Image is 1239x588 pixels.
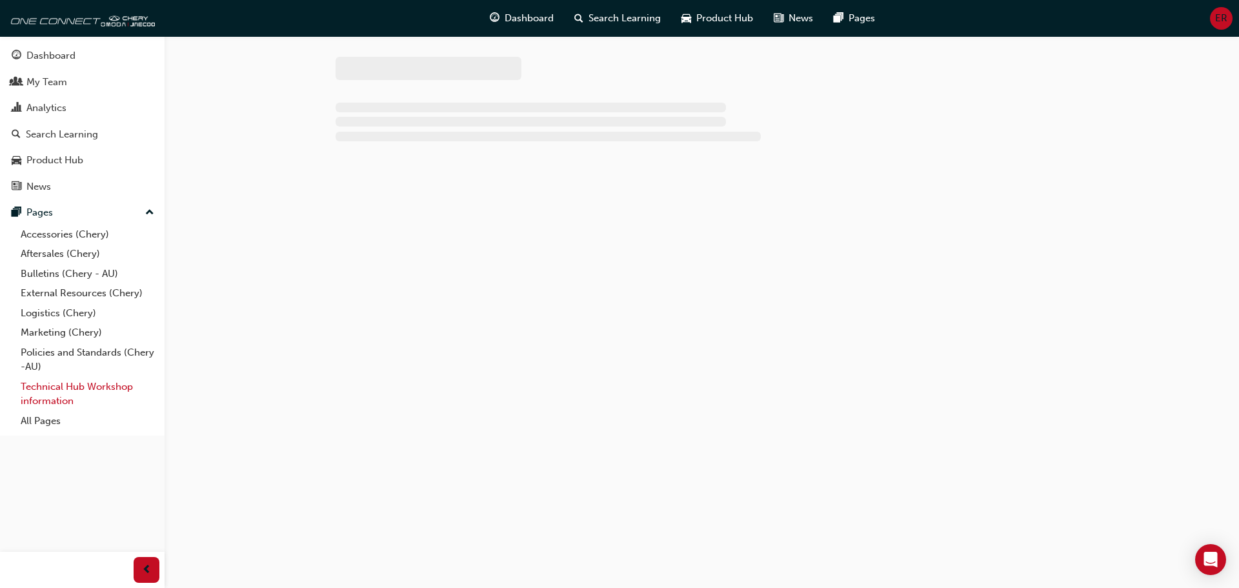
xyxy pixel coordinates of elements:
[142,562,152,578] span: prev-icon
[5,70,159,94] a: My Team
[564,5,671,32] a: search-iconSearch Learning
[5,201,159,225] button: Pages
[490,10,499,26] span: guage-icon
[589,11,661,26] span: Search Learning
[671,5,763,32] a: car-iconProduct Hub
[681,10,691,26] span: car-icon
[145,205,154,221] span: up-icon
[1195,544,1226,575] div: Open Intercom Messenger
[15,283,159,303] a: External Resources (Chery)
[774,10,783,26] span: news-icon
[26,127,98,142] div: Search Learning
[12,103,21,114] span: chart-icon
[26,101,66,116] div: Analytics
[15,377,159,411] a: Technical Hub Workshop information
[15,264,159,284] a: Bulletins (Chery - AU)
[26,75,67,90] div: My Team
[5,123,159,147] a: Search Learning
[15,303,159,323] a: Logistics (Chery)
[12,77,21,88] span: people-icon
[26,48,76,63] div: Dashboard
[5,96,159,120] a: Analytics
[26,205,53,220] div: Pages
[15,323,159,343] a: Marketing (Chery)
[574,10,583,26] span: search-icon
[696,11,753,26] span: Product Hub
[15,411,159,431] a: All Pages
[763,5,823,32] a: news-iconNews
[26,153,83,168] div: Product Hub
[26,179,51,194] div: News
[5,44,159,68] a: Dashboard
[5,148,159,172] a: Product Hub
[12,129,21,141] span: search-icon
[849,11,875,26] span: Pages
[789,11,813,26] span: News
[15,225,159,245] a: Accessories (Chery)
[6,5,155,31] img: oneconnect
[1215,11,1227,26] span: ER
[1210,7,1233,30] button: ER
[12,155,21,167] span: car-icon
[5,175,159,199] a: News
[12,50,21,62] span: guage-icon
[479,5,564,32] a: guage-iconDashboard
[15,343,159,377] a: Policies and Standards (Chery -AU)
[12,181,21,193] span: news-icon
[12,207,21,219] span: pages-icon
[823,5,885,32] a: pages-iconPages
[5,41,159,201] button: DashboardMy TeamAnalyticsSearch LearningProduct HubNews
[834,10,843,26] span: pages-icon
[505,11,554,26] span: Dashboard
[15,244,159,264] a: Aftersales (Chery)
